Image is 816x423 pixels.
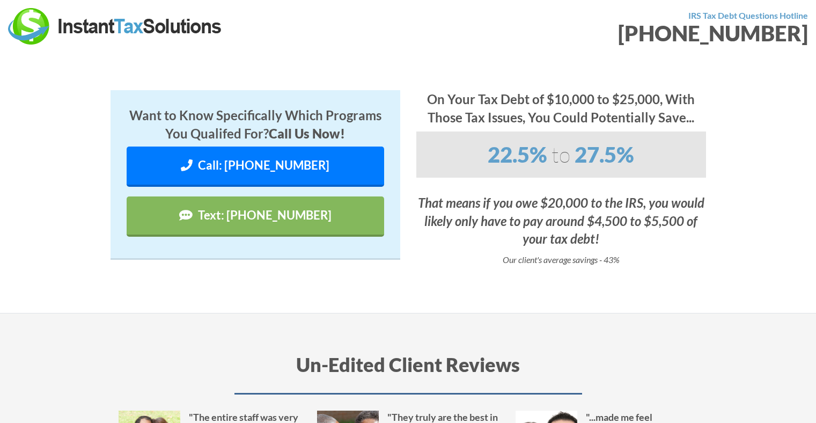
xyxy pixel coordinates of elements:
img: Instant Tax Solutions Logo [8,8,223,45]
span: to [552,141,570,167]
a: Instant Tax Solutions Logo [8,20,223,30]
a: Call: [PHONE_NUMBER] [127,147,384,187]
h4: Want to Know Specifically Which Programs You Qualifed For? [127,106,384,142]
strong: Call Us Now! [269,126,345,141]
h4: On Your Tax Debt of $10,000 to $25,000, With Those Tax Issues, You Could Potentially Save... [416,90,706,126]
h3: Un-Edited Client Reviews [119,351,698,394]
a: Text: [PHONE_NUMBER] [127,196,384,237]
div: [PHONE_NUMBER] [416,23,808,44]
h4: That means if you owe $20,000 to the IRS, you would likely only have to pay around $4,500 to $5,5... [416,194,706,248]
i: Our client's average savings - 43% [503,254,620,265]
span: 27.5% [575,142,634,167]
strong: IRS Tax Debt Questions Hotline [688,10,808,20]
span: 22.5% [488,142,547,167]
